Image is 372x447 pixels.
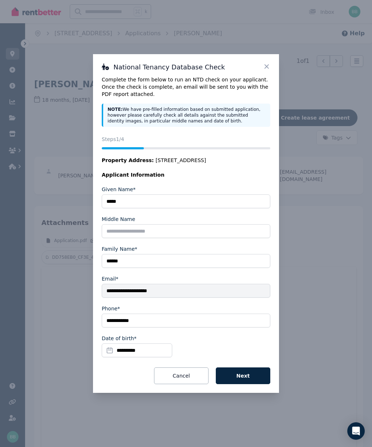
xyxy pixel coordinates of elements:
strong: NOTE: [108,107,122,112]
span: Property Address: [102,157,154,163]
button: Next [216,367,270,384]
label: Email* [102,275,118,282]
p: Steps 1 /4 [102,136,270,143]
p: Complete the form below to run an NTD check on your applicant. Once the check is complete, an ema... [102,76,270,98]
label: Family Name* [102,245,137,253]
label: Phone* [102,305,120,312]
button: Cancel [154,367,209,384]
label: Given Name* [102,186,136,193]
span: [STREET_ADDRESS] [155,157,206,164]
div: We have pre-filled information based on submitted application, however please carefully check all... [102,104,270,127]
label: Date of birth* [102,335,137,342]
label: Middle Name [102,216,135,223]
legend: Applicant Information [102,171,270,178]
h3: National Tenancy Database Check [102,63,270,72]
div: Open Intercom Messenger [347,422,365,440]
